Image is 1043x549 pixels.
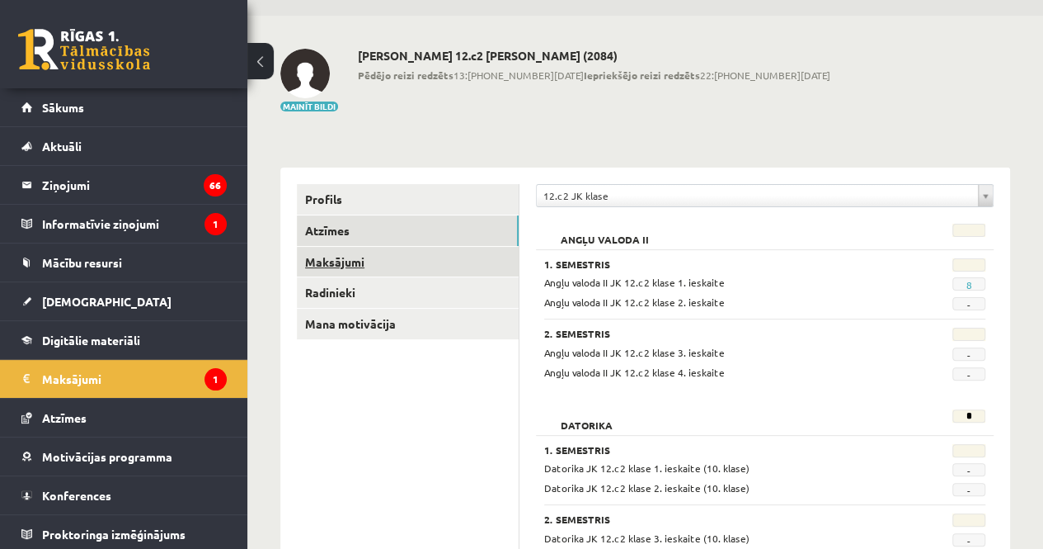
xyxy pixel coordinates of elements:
span: - [952,483,985,496]
legend: Maksājumi [42,360,227,398]
h2: [PERSON_NAME] 12.c2 [PERSON_NAME] (2084) [358,49,830,63]
span: Angļu valoda II JK 12.c2 klase 1. ieskaite [544,276,725,289]
span: Atzīmes [42,410,87,425]
span: Datorika JK 12.c2 klase 3. ieskaite (10. klase) [544,532,749,545]
b: Iepriekšējo reizi redzēts [584,69,700,82]
span: - [952,297,985,310]
a: Maksājumi1 [21,360,227,398]
i: 1 [204,213,227,235]
h3: 1. Semestris [544,444,908,456]
span: Angļu valoda II JK 12.c2 klase 3. ieskaite [544,346,725,359]
a: 12.c2 JK klase [537,185,993,206]
span: Digitālie materiāli [42,333,140,348]
b: Pēdējo reizi redzēts [358,69,453,82]
a: Sākums [21,88,227,126]
h3: 1. Semestris [544,258,908,270]
span: Proktoringa izmēģinājums [42,527,186,542]
h2: Datorika [544,409,629,426]
span: 12.c2 JK klase [543,185,971,206]
a: Motivācijas programma [21,438,227,476]
a: Maksājumi [297,247,519,277]
span: Angļu valoda II JK 12.c2 klase 2. ieskaite [544,296,725,309]
h3: 2. Semestris [544,328,908,339]
a: Informatīvie ziņojumi1 [21,205,227,243]
a: Mācību resursi [21,244,227,282]
a: Konferences [21,476,227,514]
a: Atzīmes [297,215,519,246]
span: Mācību resursi [42,255,122,270]
i: 66 [204,174,227,196]
span: - [952,533,985,547]
legend: Ziņojumi [42,166,227,204]
img: Tīna Tauriņa [280,49,330,98]
legend: Informatīvie ziņojumi [42,205,227,243]
a: Aktuāli [21,127,227,165]
button: Mainīt bildi [280,102,338,111]
span: 13:[PHONE_NUMBER][DATE] 22:[PHONE_NUMBER][DATE] [358,68,830,83]
a: Radinieki [297,277,519,308]
a: Ziņojumi66 [21,166,227,204]
a: 8 [965,278,971,291]
span: - [952,348,985,361]
a: Rīgas 1. Tālmācības vidusskola [18,29,150,70]
span: Angļu valoda II JK 12.c2 klase 4. ieskaite [544,366,725,379]
span: - [952,463,985,476]
a: Mana motivācija [297,309,519,339]
span: Aktuāli [42,139,82,154]
span: Datorika JK 12.c2 klase 2. ieskaite (10. klase) [544,481,749,495]
a: Digitālie materiāli [21,321,227,359]
span: Konferences [42,488,111,503]
a: Profils [297,184,519,215]
span: - [952,367,985,381]
span: [DEMOGRAPHIC_DATA] [42,294,171,309]
span: Motivācijas programma [42,449,172,464]
i: 1 [204,368,227,390]
span: Sākums [42,100,84,115]
a: Atzīmes [21,399,227,437]
h2: Angļu valoda II [544,224,665,240]
h3: 2. Semestris [544,514,908,525]
span: Datorika JK 12.c2 klase 1. ieskaite (10. klase) [544,461,749,475]
a: [DEMOGRAPHIC_DATA] [21,282,227,320]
